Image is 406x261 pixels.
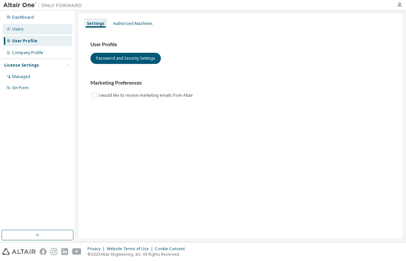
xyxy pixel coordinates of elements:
div: Dashboard [12,15,34,20]
div: Website Terms of Use [107,246,155,251]
div: Authorized Machines [113,21,153,26]
p: © 2025 Altair Engineering, Inc. All Rights Reserved. [87,251,189,257]
div: Settings [87,21,105,26]
div: Managed [12,74,30,79]
img: altair_logo.svg [2,248,36,255]
img: linkedin.svg [61,248,68,255]
img: instagram.svg [50,248,57,255]
div: Cookie Consent [155,246,189,251]
label: I would like to receive marketing emails from Altair [98,91,194,99]
div: On Prem [12,85,29,90]
button: Password and Security Settings [90,53,161,64]
img: youtube.svg [72,248,82,255]
div: Privacy [87,246,107,251]
div: Users [12,27,24,32]
div: Company Profile [12,50,43,55]
div: License Settings [4,63,39,68]
h3: Marketing Preferences [90,80,391,86]
img: facebook.svg [40,248,47,255]
h3: User Profile [90,41,391,48]
img: Altair One [3,2,85,9]
div: User Profile [12,38,37,44]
